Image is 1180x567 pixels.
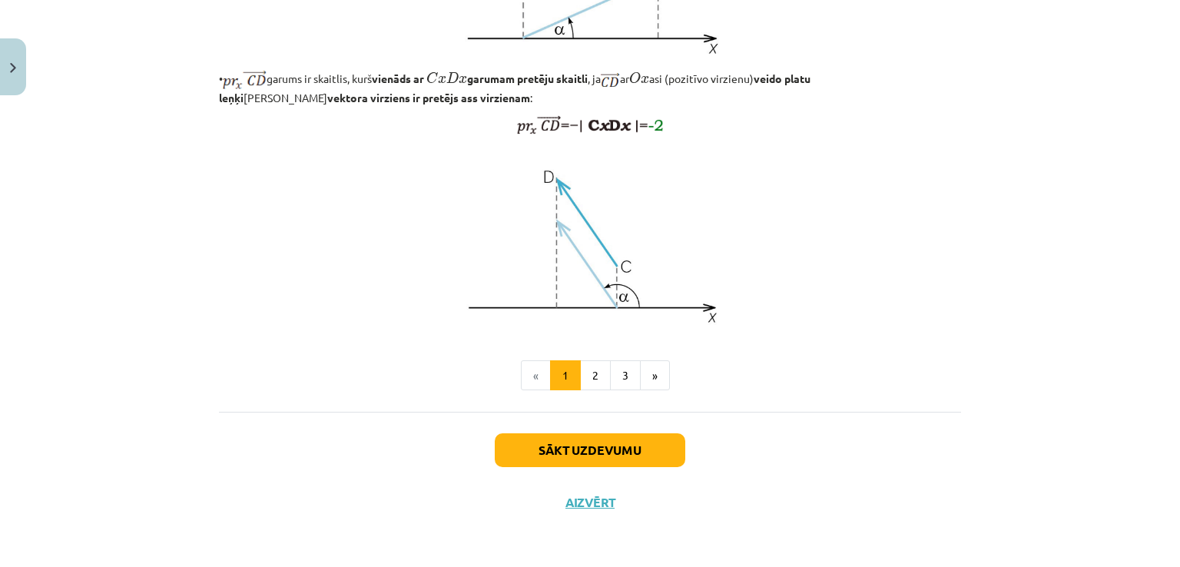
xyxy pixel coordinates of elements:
b: vektora virziens ir pretējs ass virzienam [327,91,530,104]
span: C [426,72,438,84]
span: x [438,76,446,84]
button: Sākt uzdevumu [495,433,685,467]
nav: Page navigation example [219,360,961,391]
span: x [459,76,467,84]
button: 1 [550,360,581,391]
b: vienāds ar [372,71,424,85]
b: veido platu leņķi [219,71,810,104]
button: » [640,360,670,391]
span: x [641,76,649,84]
b: garumam pretēju skaitli [424,71,588,85]
img: icon-close-lesson-0947bae3869378f0d4975bcd49f059093ad1ed9edebbc8119c70593378902aed.svg [10,63,16,73]
button: 2 [580,360,611,391]
p: • garums ir skaitlis, kurš , ja ar asi (pozitīvo virzienu) [PERSON_NAME] : [219,68,961,106]
button: Aizvērt [561,495,619,510]
span: D [446,72,459,83]
button: 3 [610,360,641,391]
span: O [629,72,641,84]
